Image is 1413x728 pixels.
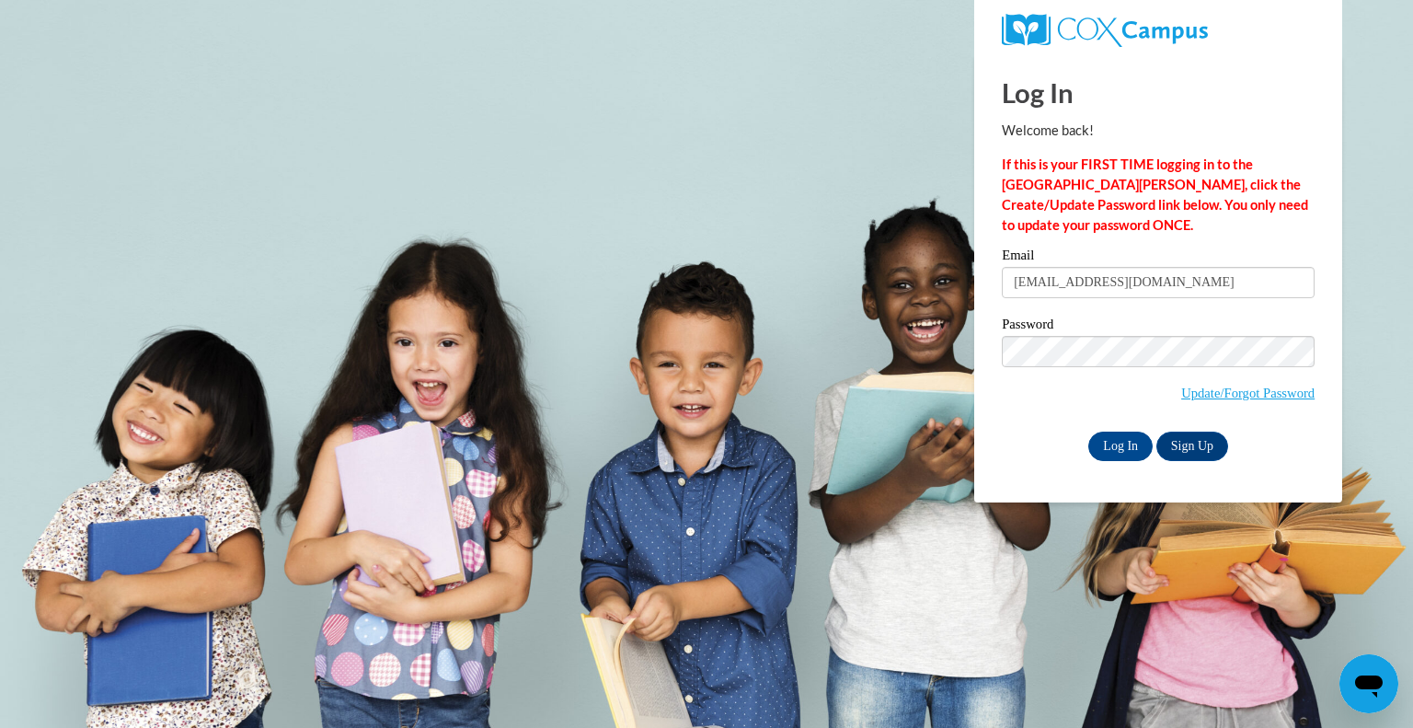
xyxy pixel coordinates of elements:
[1002,318,1315,336] label: Password
[1002,156,1308,233] strong: If this is your FIRST TIME logging in to the [GEOGRAPHIC_DATA][PERSON_NAME], click the Create/Upd...
[1002,121,1315,141] p: Welcome back!
[1002,248,1315,267] label: Email
[1339,654,1398,713] iframe: Button to launch messaging window
[1181,386,1315,400] a: Update/Forgot Password
[1002,14,1315,47] a: COX Campus
[1002,74,1315,111] h1: Log In
[1088,432,1153,461] input: Log In
[1002,14,1208,47] img: COX Campus
[1156,432,1228,461] a: Sign Up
